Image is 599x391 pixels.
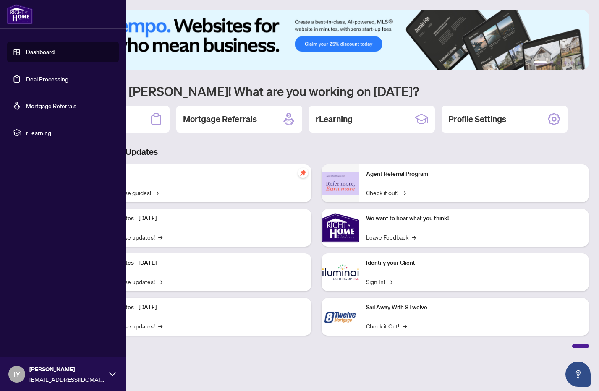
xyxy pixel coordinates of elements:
button: 1 [534,61,547,65]
span: → [154,188,159,197]
button: 4 [564,61,567,65]
p: Platform Updates - [DATE] [88,303,305,312]
a: Mortgage Referrals [26,102,76,109]
img: Sail Away With 8Twelve [322,298,359,336]
span: → [158,277,162,286]
a: Deal Processing [26,75,68,83]
p: Agent Referral Program [366,169,583,179]
a: Check it Out!→ [366,321,407,331]
button: 5 [570,61,574,65]
span: [EMAIL_ADDRESS][DOMAIN_NAME] [29,375,105,384]
p: Platform Updates - [DATE] [88,214,305,223]
img: Slide 0 [44,10,589,70]
p: Identify your Client [366,258,583,268]
button: Open asap [565,362,591,387]
a: Dashboard [26,48,55,56]
img: Identify your Client [322,253,359,291]
span: rLearning [26,128,113,137]
span: → [158,232,162,242]
img: We want to hear what you think! [322,209,359,247]
span: → [403,321,407,331]
p: Sail Away With 8Twelve [366,303,583,312]
span: [PERSON_NAME] [29,365,105,374]
button: 3 [557,61,560,65]
a: Check it out!→ [366,188,406,197]
p: Self-Help [88,169,305,179]
button: 2 [550,61,554,65]
h2: rLearning [316,113,353,125]
button: 6 [577,61,581,65]
h1: Welcome back [PERSON_NAME]! What are you working on [DATE]? [44,83,589,99]
a: Sign In!→ [366,277,392,286]
a: Leave Feedback→ [366,232,416,242]
h2: Profile Settings [448,113,506,125]
p: Platform Updates - [DATE] [88,258,305,268]
h3: Brokerage & Industry Updates [44,146,589,158]
span: → [388,277,392,286]
span: → [158,321,162,331]
span: → [412,232,416,242]
span: → [402,188,406,197]
h2: Mortgage Referrals [183,113,257,125]
img: Agent Referral Program [322,172,359,195]
span: pushpin [298,168,308,178]
span: IY [13,368,21,380]
p: We want to hear what you think! [366,214,583,223]
img: logo [7,4,33,24]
